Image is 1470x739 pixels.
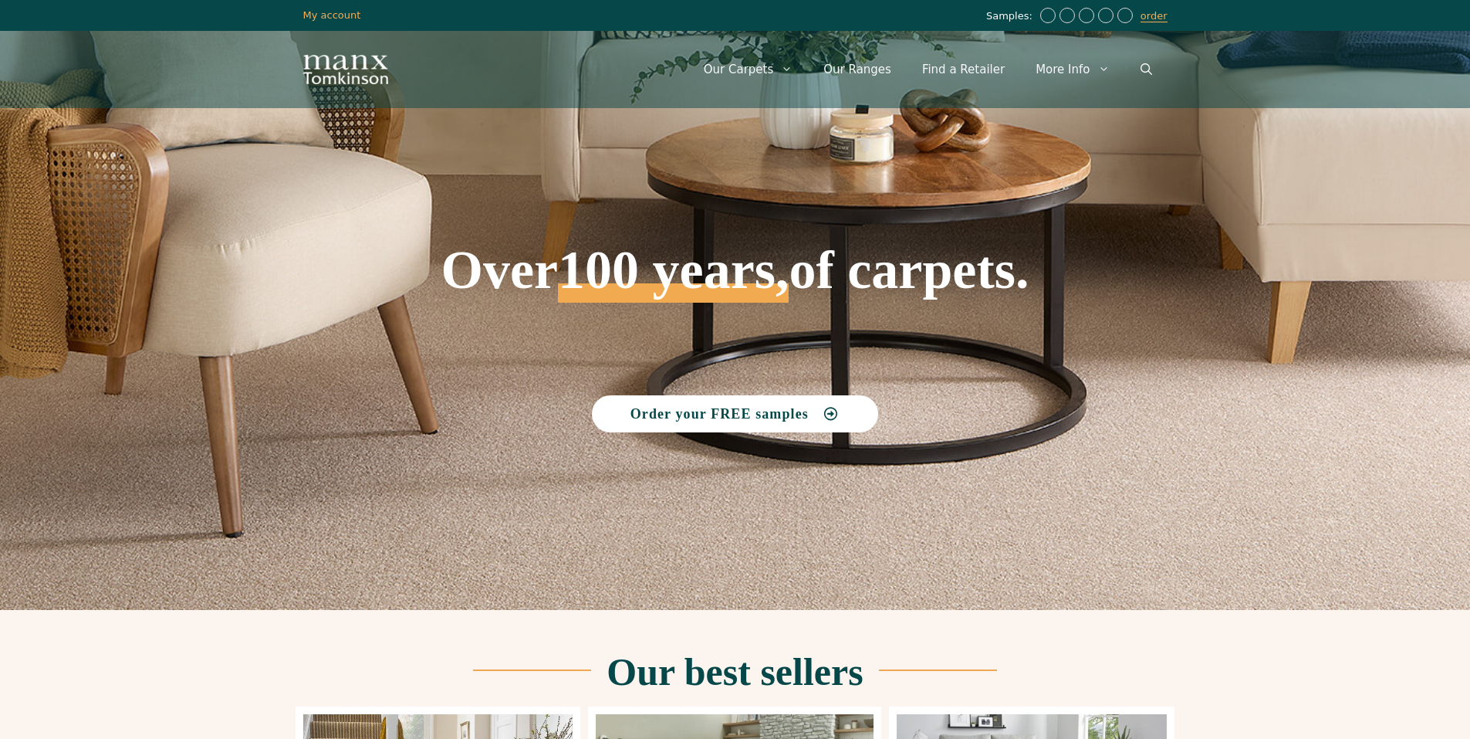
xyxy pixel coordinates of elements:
a: Our Carpets [688,46,809,93]
img: Manx Tomkinson [303,55,388,84]
span: Order your FREE samples [630,407,809,421]
nav: Primary [688,46,1168,93]
a: Our Ranges [808,46,907,93]
span: 100 years, [558,256,789,303]
a: Order your FREE samples [592,395,879,432]
a: Find a Retailer [907,46,1020,93]
a: More Info [1020,46,1124,93]
h2: Our best sellers [607,653,863,691]
a: My account [303,9,361,21]
a: order [1141,10,1168,22]
h1: Over of carpets. [303,131,1168,303]
a: Open Search Bar [1125,46,1168,93]
span: Samples: [986,10,1036,23]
